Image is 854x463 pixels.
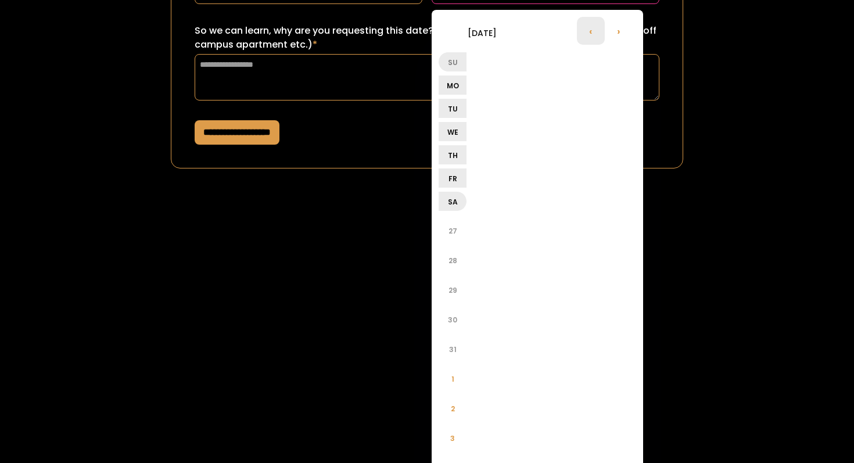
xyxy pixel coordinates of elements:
li: 3 [439,424,467,452]
li: 31 [439,335,467,363]
li: 2 [439,394,467,422]
li: 1 [439,365,467,393]
li: › [605,17,633,45]
li: [DATE] [439,19,526,46]
li: Th [439,145,467,164]
li: Tu [439,99,467,118]
label: So we can learn, why are you requesting this date? (ex: sorority recruitment, lease turn over for... [195,24,659,52]
li: ‹ [577,17,605,45]
li: 29 [439,276,467,304]
li: Sa [439,192,467,211]
li: Mo [439,76,467,95]
li: 28 [439,246,467,274]
li: Su [439,52,467,71]
li: We [439,122,467,141]
li: Fr [439,168,467,188]
li: 30 [439,306,467,333]
li: 27 [439,217,467,245]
